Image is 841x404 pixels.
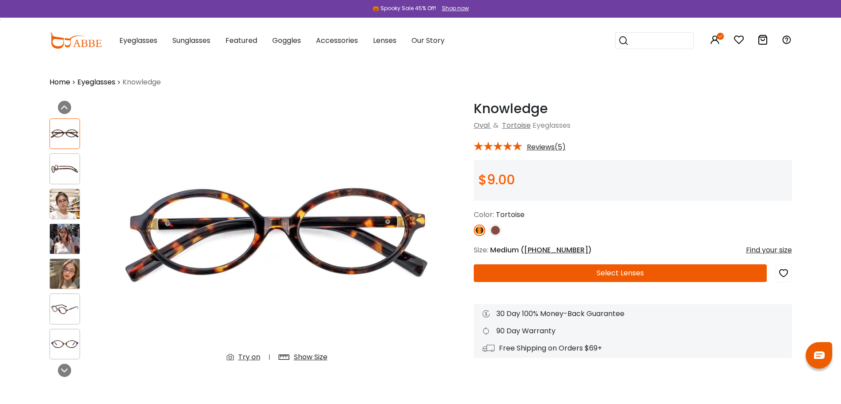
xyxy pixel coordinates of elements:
img: Knowledge Tortoise Acetate Eyeglasses , UniversalBridgeFit Frames from ABBE Glasses [50,161,80,176]
img: Knowledge Tortoise Acetate Eyeglasses , UniversalBridgeFit Frames from ABBE Glasses [50,259,80,289]
img: Knowledge Tortoise Acetate Eyeglasses , UniversalBridgeFit Frames from ABBE Glasses [50,301,80,316]
a: Tortoise [502,120,531,130]
span: & [491,120,500,130]
span: $9.00 [478,170,515,189]
div: 🎃 Spooky Sale 45% Off! [373,4,436,12]
span: Lenses [373,35,396,46]
img: Knowledge Tortoise Acetate Eyeglasses , UniversalBridgeFit Frames from ABBE Glasses [50,224,80,254]
div: Shop now [442,4,469,12]
h1: Knowledge [474,101,792,117]
span: Knowledge [122,77,161,88]
div: Free Shipping on Orders $69+ [483,343,783,354]
span: Goggles [272,35,301,46]
img: Knowledge Tortoise Acetate Eyeglasses , UniversalBridgeFit Frames from ABBE Glasses [116,101,438,370]
span: Color: [474,210,494,220]
button: Select Lenses [474,264,767,282]
span: Size: [474,245,488,255]
a: Oval [474,120,490,130]
span: Featured [225,35,257,46]
div: 90 Day Warranty [483,326,783,336]
img: abbeglasses.com [49,33,102,49]
a: Eyeglasses [77,77,115,88]
span: Accessories [316,35,358,46]
span: Reviews(5) [527,143,566,151]
div: Show Size [294,352,327,362]
span: Eyeglasses [533,120,571,130]
a: Home [49,77,70,88]
span: [PHONE_NUMBER] [524,245,588,255]
a: Shop now [438,4,469,12]
span: Medium ( ) [490,245,592,255]
div: Try on [238,352,260,362]
span: Sunglasses [172,35,210,46]
span: Tortoise [496,210,525,220]
div: 30 Day 100% Money-Back Guarantee [483,309,783,319]
span: Eyeglasses [119,35,157,46]
span: Our Story [411,35,445,46]
img: Knowledge Tortoise Acetate Eyeglasses , UniversalBridgeFit Frames from ABBE Glasses [50,126,80,141]
img: chat [814,351,825,359]
div: Find your size [746,245,792,255]
img: Knowledge Tortoise Acetate Eyeglasses , UniversalBridgeFit Frames from ABBE Glasses [50,189,80,219]
img: Knowledge Tortoise Acetate Eyeglasses , UniversalBridgeFit Frames from ABBE Glasses [50,337,80,352]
